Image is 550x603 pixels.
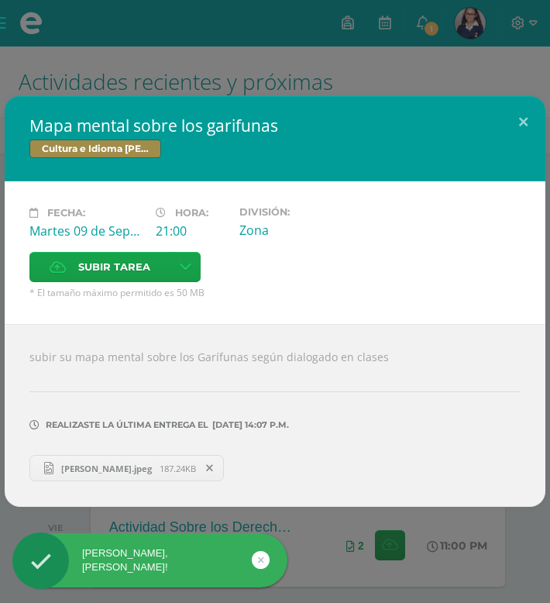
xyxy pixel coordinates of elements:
div: Martes 09 de Septiembre [29,222,143,239]
span: Realizaste la última entrega el [46,419,208,430]
a: [PERSON_NAME].jpeg 187.24KB [29,455,224,481]
span: [PERSON_NAME].jpeg [53,463,160,474]
label: División: [239,206,353,218]
div: Zona [239,222,353,239]
span: Cultura e Idioma [PERSON_NAME] o Xinca [29,140,161,158]
div: [PERSON_NAME], [PERSON_NAME]! [12,546,287,574]
div: 21:00 [156,222,227,239]
span: Hora: [175,207,208,219]
span: Subir tarea [78,253,150,281]
h2: Mapa mental sobre los garifunas [29,115,521,136]
span: 187.24KB [160,463,196,474]
span: Fecha: [47,207,85,219]
span: Remover entrega [197,460,223,477]
div: subir su mapa mental sobre los Garífunas según dialogado en clases [5,324,545,507]
span: * El tamaño máximo permitido es 50 MB [29,286,521,299]
button: Close (Esc) [501,96,545,149]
